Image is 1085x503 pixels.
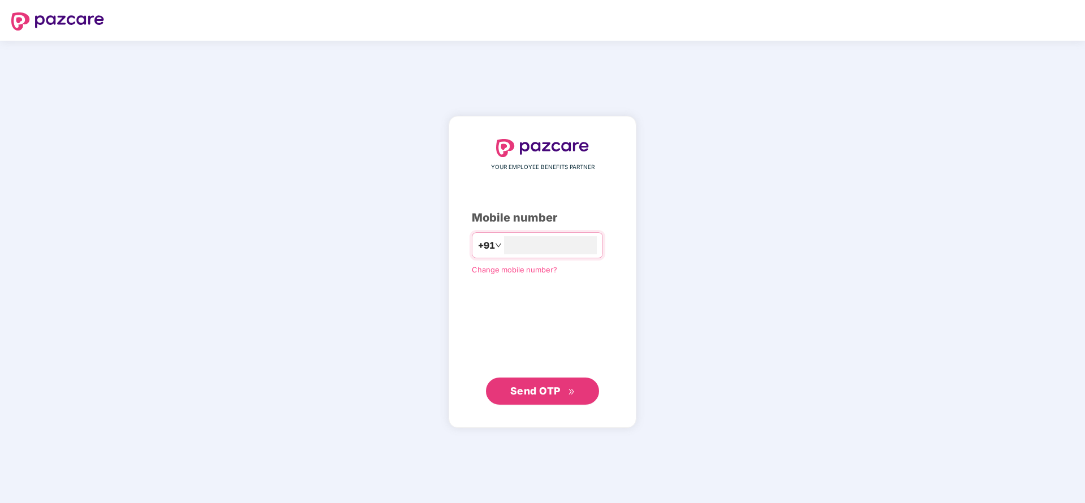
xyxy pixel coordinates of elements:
[478,239,495,253] span: +91
[495,242,502,249] span: down
[486,378,599,405] button: Send OTPdouble-right
[472,209,613,227] div: Mobile number
[472,265,557,274] a: Change mobile number?
[510,385,561,397] span: Send OTP
[491,163,595,172] span: YOUR EMPLOYEE BENEFITS PARTNER
[11,12,104,31] img: logo
[496,139,589,157] img: logo
[568,388,575,396] span: double-right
